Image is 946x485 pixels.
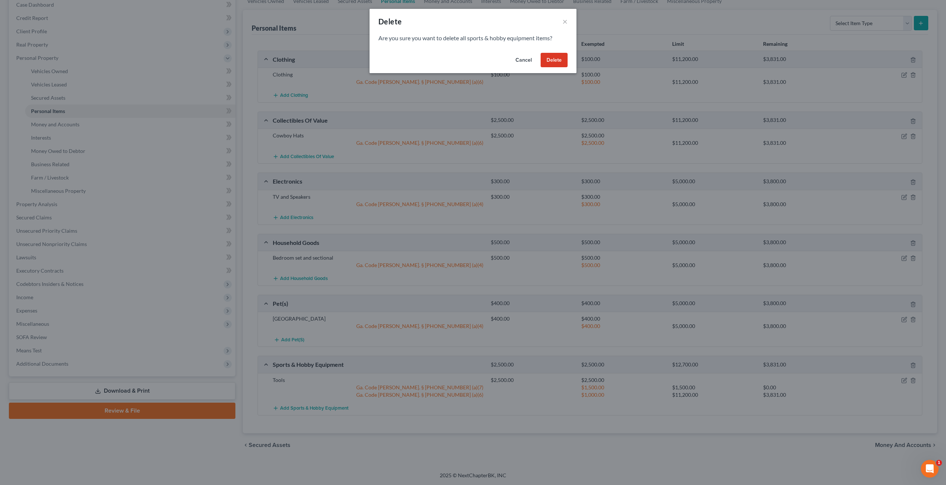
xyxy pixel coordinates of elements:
p: Are you sure you want to delete all sports & hobby equipment items? [378,34,568,42]
button: Delete [541,53,568,68]
div: Delete [378,16,402,27]
button: Cancel [510,53,538,68]
span: 1 [936,460,942,466]
button: × [562,17,568,26]
iframe: Intercom live chat [921,460,939,478]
